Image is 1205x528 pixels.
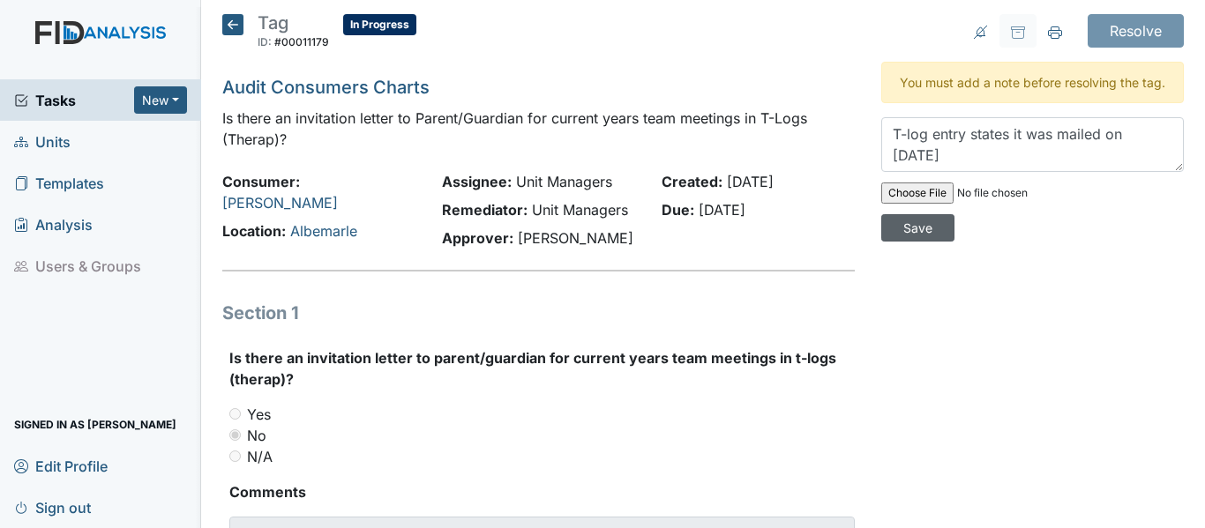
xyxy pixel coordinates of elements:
[662,173,722,190] strong: Created:
[247,425,266,446] label: No
[343,14,416,35] span: In Progress
[258,35,272,48] span: ID:
[229,481,855,502] strong: Comments
[14,211,93,238] span: Analysis
[442,229,513,247] strong: Approver:
[222,108,855,150] p: Is there an invitation letter to Parent/Guardian for current years team meetings in T-Logs (Therap)?
[14,411,176,438] span: Signed in as [PERSON_NAME]
[442,173,512,190] strong: Assignee:
[290,222,357,240] a: Albemarle
[222,300,855,326] h1: Section 1
[229,450,241,462] input: N/A
[727,173,774,190] span: [DATE]
[662,201,694,219] strong: Due:
[222,173,300,190] strong: Consumer:
[229,408,241,420] input: Yes
[14,452,108,480] span: Edit Profile
[881,62,1184,103] div: You must add a note before resolving the tag.
[229,429,241,441] input: No
[274,35,329,48] span: #00011179
[247,404,271,425] label: Yes
[699,201,745,219] span: [DATE]
[14,169,104,197] span: Templates
[881,214,954,242] input: Save
[222,77,430,98] a: Audit Consumers Charts
[14,494,91,521] span: Sign out
[258,12,288,33] span: Tag
[1088,14,1184,48] input: Resolve
[14,128,71,155] span: Units
[516,173,612,190] span: Unit Managers
[222,222,286,240] strong: Location:
[222,194,338,212] a: [PERSON_NAME]
[14,90,134,111] a: Tasks
[532,201,628,219] span: Unit Managers
[247,446,273,467] label: N/A
[518,229,633,247] span: [PERSON_NAME]
[229,347,855,390] label: Is there an invitation letter to parent/guardian for current years team meetings in t-logs (therap)?
[442,201,528,219] strong: Remediator:
[134,86,187,114] button: New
